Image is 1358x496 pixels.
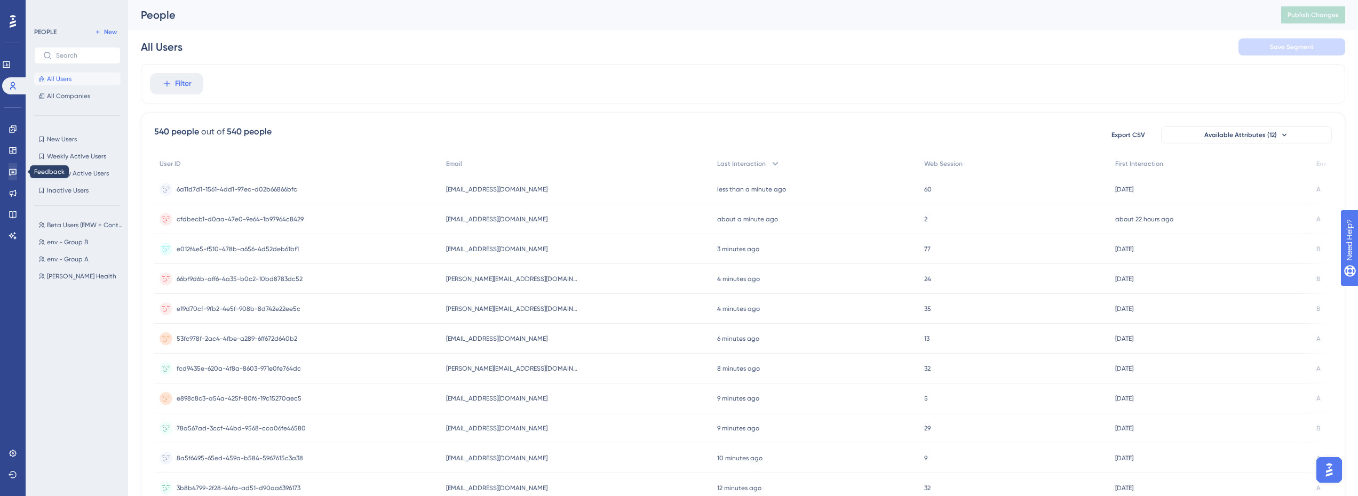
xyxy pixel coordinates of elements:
[1316,334,1321,343] span: A
[924,275,931,283] span: 24
[1115,425,1133,432] time: [DATE]
[446,305,579,313] span: [PERSON_NAME][EMAIL_ADDRESS][DOMAIN_NAME]
[34,184,121,197] button: Inactive Users
[34,73,121,85] button: All Users
[1238,38,1345,55] button: Save Segment
[34,253,127,266] button: env - Group A
[47,255,89,263] span: env - Group A
[1316,305,1320,313] span: B
[177,305,300,313] span: e19d70cf-9fb2-4e5f-908b-8d742e22ee5c
[91,26,121,38] button: New
[1115,335,1133,342] time: [DATE]
[717,275,760,283] time: 4 minutes ago
[1281,6,1345,23] button: Publish Changes
[1115,484,1133,492] time: [DATE]
[177,275,303,283] span: 66bf9d6b-aff6-4a35-b0c2-10bd8783dc52
[924,484,931,492] span: 32
[446,364,579,373] span: [PERSON_NAME][EMAIL_ADDRESS][DOMAIN_NAME]
[177,364,301,373] span: fcd9435e-620a-4f8a-8603-971e0fe764dc
[154,125,199,138] div: 540 people
[446,454,547,462] span: [EMAIL_ADDRESS][DOMAIN_NAME]
[1316,484,1321,492] span: A
[1115,215,1173,223] time: about 22 hours ago
[1316,364,1321,373] span: A
[34,167,121,180] button: Monthly Active Users
[34,90,121,102] button: All Companies
[177,424,306,433] span: 78a567ad-3ccf-44bd-9568-cca06fe46580
[924,394,928,403] span: 5
[34,219,127,231] button: Beta Users (EMW + Continuum)
[1115,275,1133,283] time: [DATE]
[717,215,778,223] time: about a minute ago
[446,159,462,168] span: Email
[1111,131,1145,139] span: Export CSV
[177,454,303,462] span: 8a5f6495-65ed-459a-b584-5967615c3a38
[177,215,304,223] span: cfdbecb1-d0aa-47e0-9e64-1b97964c8429
[56,52,112,59] input: Search
[227,125,272,138] div: 540 people
[47,186,89,195] span: Inactive Users
[924,364,931,373] span: 32
[1288,11,1339,19] span: Publish Changes
[446,334,547,343] span: [EMAIL_ADDRESS][DOMAIN_NAME]
[924,159,963,168] span: Web Session
[34,28,57,36] div: PEOPLE
[717,245,759,253] time: 3 minutes ago
[34,150,121,163] button: Weekly Active Users
[1115,159,1163,168] span: First Interaction
[1115,395,1133,402] time: [DATE]
[175,77,192,90] span: Filter
[1101,126,1155,143] button: Export CSV
[1316,394,1321,403] span: A
[924,424,931,433] span: 29
[446,424,547,433] span: [EMAIL_ADDRESS][DOMAIN_NAME]
[1115,245,1133,253] time: [DATE]
[34,236,127,249] button: env - Group B
[1316,215,1321,223] span: A
[924,454,927,462] span: 9
[1313,454,1345,486] iframe: UserGuiding AI Assistant Launcher
[201,125,225,138] div: out of
[177,245,299,253] span: e012f4e5-f510-478b-a656-4d52deb61bf1
[717,305,760,313] time: 4 minutes ago
[446,275,579,283] span: [PERSON_NAME][EMAIL_ADDRESS][DOMAIN_NAME]
[446,484,547,492] span: [EMAIL_ADDRESS][DOMAIN_NAME]
[717,484,761,492] time: 12 minutes ago
[1316,454,1321,462] span: A
[924,305,931,313] span: 35
[717,425,759,432] time: 9 minutes ago
[47,169,109,178] span: Monthly Active Users
[924,245,931,253] span: 77
[717,159,766,168] span: Last Interaction
[1316,185,1321,194] span: A
[177,185,297,194] span: 6a11d7d1-1561-4dd1-97ec-d02b66866bfc
[1115,454,1133,462] time: [DATE]
[446,394,547,403] span: [EMAIL_ADDRESS][DOMAIN_NAME]
[160,159,181,168] span: User ID
[717,365,760,372] time: 8 minutes ago
[1316,275,1320,283] span: B
[924,215,927,223] span: 2
[717,454,763,462] time: 10 minutes ago
[717,186,786,193] time: less than a minute ago
[1270,43,1314,51] span: Save Segment
[1316,424,1320,433] span: B
[1204,131,1277,139] span: Available Attributes (12)
[177,394,301,403] span: e898c8c3-a54a-425f-80f6-19c15270aec5
[717,395,759,402] time: 9 minutes ago
[924,334,930,343] span: 13
[1115,186,1133,193] time: [DATE]
[47,135,77,143] span: New Users
[1115,365,1133,372] time: [DATE]
[717,335,759,342] time: 6 minutes ago
[34,270,127,283] button: [PERSON_NAME] Health
[47,272,116,281] span: [PERSON_NAME] Health
[150,73,203,94] button: Filter
[47,152,106,161] span: Weekly Active Users
[47,221,123,229] span: Beta Users (EMW + Continuum)
[47,75,72,83] span: All Users
[177,334,297,343] span: 53fc978f-2ac4-4fbe-a289-6ff672d640b2
[446,215,547,223] span: [EMAIL_ADDRESS][DOMAIN_NAME]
